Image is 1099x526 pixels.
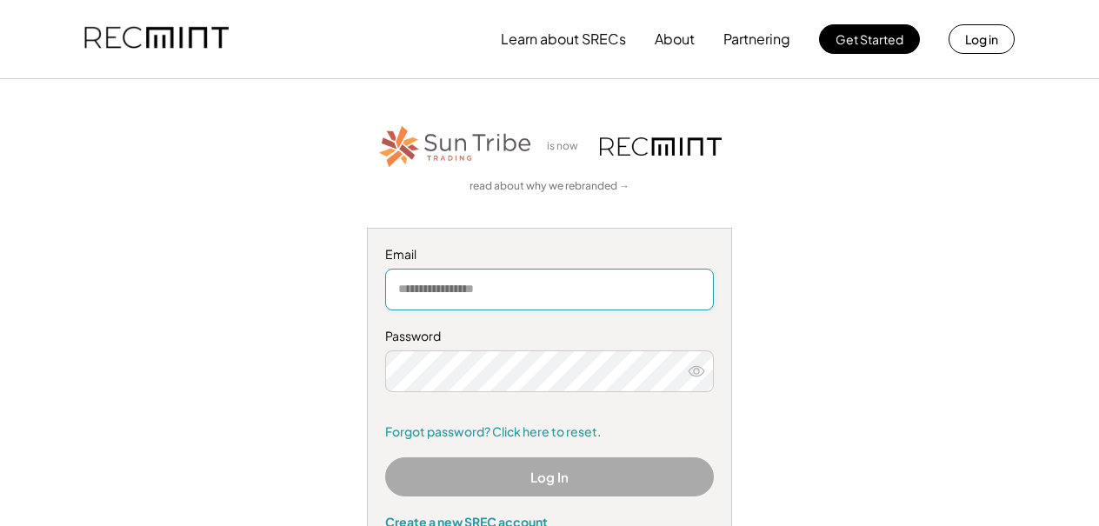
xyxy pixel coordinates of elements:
[655,22,695,57] button: About
[723,22,790,57] button: Partnering
[385,457,714,496] button: Log In
[470,179,629,194] a: read about why we rebranded →
[385,328,714,345] div: Password
[819,24,920,54] button: Get Started
[84,10,229,69] img: recmint-logotype%403x.png
[385,246,714,263] div: Email
[543,139,591,154] div: is now
[501,22,626,57] button: Learn about SRECs
[385,423,714,441] a: Forgot password? Click here to reset.
[377,123,534,170] img: STT_Horizontal_Logo%2B-%2BColor.png
[949,24,1015,54] button: Log in
[600,137,722,156] img: recmint-logotype%403x.png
